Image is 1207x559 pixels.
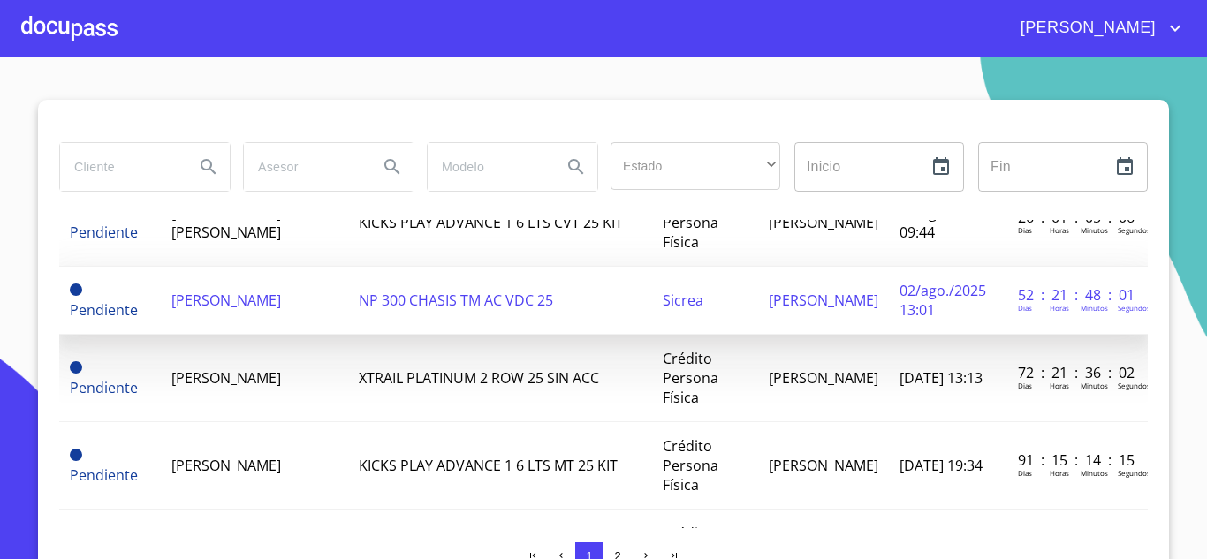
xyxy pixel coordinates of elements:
span: Pendiente [70,361,82,374]
span: KICKS PLAY ADVANCE 1 6 LTS CVT 25 KIT [359,213,623,232]
input: search [428,143,548,191]
span: [PERSON_NAME] [769,291,878,310]
p: Segundos [1118,303,1150,313]
p: Horas [1050,381,1069,390]
p: Segundos [1118,225,1150,235]
p: Dias [1018,381,1032,390]
span: 02/ago./2025 13:01 [900,281,986,320]
p: Horas [1050,303,1069,313]
span: Pendiente [70,449,82,461]
span: KICKS PLAY ADVANCE 1 6 LTS MT 25 KIT [359,456,618,475]
p: Dias [1018,225,1032,235]
span: Pendiente [70,223,138,242]
button: account of current user [1007,14,1186,42]
span: Sicrea [663,291,703,310]
span: Pendiente [70,300,138,320]
p: Horas [1050,468,1069,478]
p: Minutos [1081,381,1108,390]
span: [DATE] 13:13 [900,368,983,388]
p: Segundos [1118,381,1150,390]
p: Horas [1050,225,1069,235]
span: [DATE] 19:34 [900,456,983,475]
p: 52 : 21 : 48 : 01 [1018,285,1137,305]
span: Crédito Persona Física [663,193,718,252]
p: Minutos [1081,225,1108,235]
input: search [60,143,180,191]
p: Dias [1018,468,1032,478]
span: Crédito Persona Física [663,436,718,495]
span: NP 300 CHASIS TM AC VDC 25 [359,291,553,310]
p: 72 : 21 : 36 : 02 [1018,363,1137,382]
span: [PERSON_NAME] DE LA [PERSON_NAME] [171,203,323,242]
span: Pendiente [70,465,138,485]
span: XTRAIL PLATINUM 2 ROW 25 SIN ACC [359,368,599,388]
span: [PERSON_NAME] [171,291,281,310]
p: Dias [1018,303,1032,313]
span: Pendiente [70,378,138,397]
button: Search [187,146,230,188]
span: [PERSON_NAME] [769,368,878,388]
span: Pendiente [70,283,82,296]
p: 91 : 15 : 14 : 15 [1018,450,1137,470]
span: [PERSON_NAME] [171,368,281,388]
span: [PERSON_NAME] [769,213,878,232]
div: ​ [611,142,780,190]
p: Minutos [1081,303,1108,313]
span: 29/ago./2025 09:44 [900,203,986,242]
button: Search [371,146,414,188]
span: Crédito Persona Física [663,349,718,407]
span: [PERSON_NAME] [769,456,878,475]
span: [PERSON_NAME] [171,456,281,475]
input: search [244,143,364,191]
p: Minutos [1081,468,1108,478]
button: Search [555,146,597,188]
span: [PERSON_NAME] [1007,14,1165,42]
p: Segundos [1118,468,1150,478]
